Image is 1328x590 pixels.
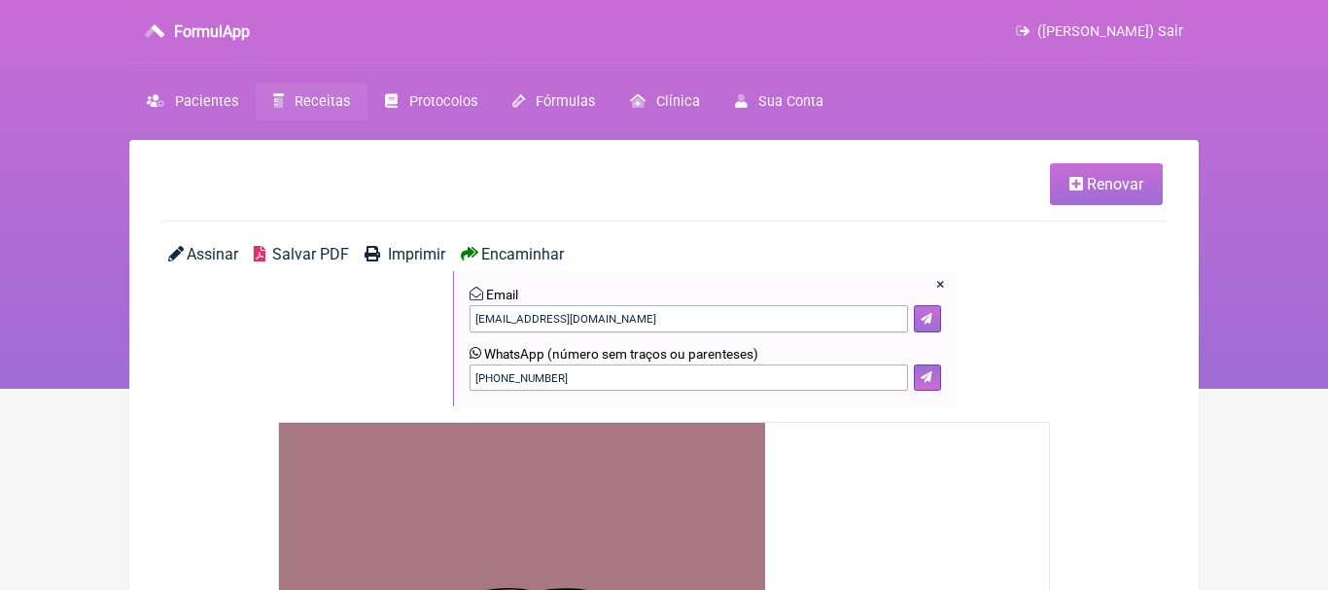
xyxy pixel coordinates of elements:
span: ([PERSON_NAME]) Sair [1037,23,1183,40]
span: Clínica [656,93,700,110]
span: Email [486,287,518,302]
a: Assinar [168,245,238,263]
a: Pacientes [129,83,256,121]
a: Encaminhar [461,245,564,263]
a: Protocolos [367,83,494,121]
span: Fórmulas [536,93,595,110]
span: Encaminhar [481,245,564,263]
a: Imprimir [365,245,444,406]
span: Assinar [187,245,238,263]
a: Fórmulas [495,83,612,121]
a: Fechar [936,275,945,294]
span: Imprimir [388,245,445,263]
span: Receitas [295,93,350,110]
span: Renovar [1087,175,1143,193]
a: Clínica [612,83,717,121]
a: Receitas [256,83,367,121]
a: Sua Conta [717,83,841,121]
span: Salvar PDF [272,245,349,263]
span: WhatsApp (número sem traços ou parenteses) [484,346,758,362]
span: Pacientes [175,93,238,110]
a: ([PERSON_NAME]) Sair [1016,23,1183,40]
h3: FormulApp [174,22,250,41]
span: Protocolos [409,93,477,110]
span: Sua Conta [758,93,823,110]
a: Renovar [1050,163,1163,205]
a: Salvar PDF [254,245,349,406]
